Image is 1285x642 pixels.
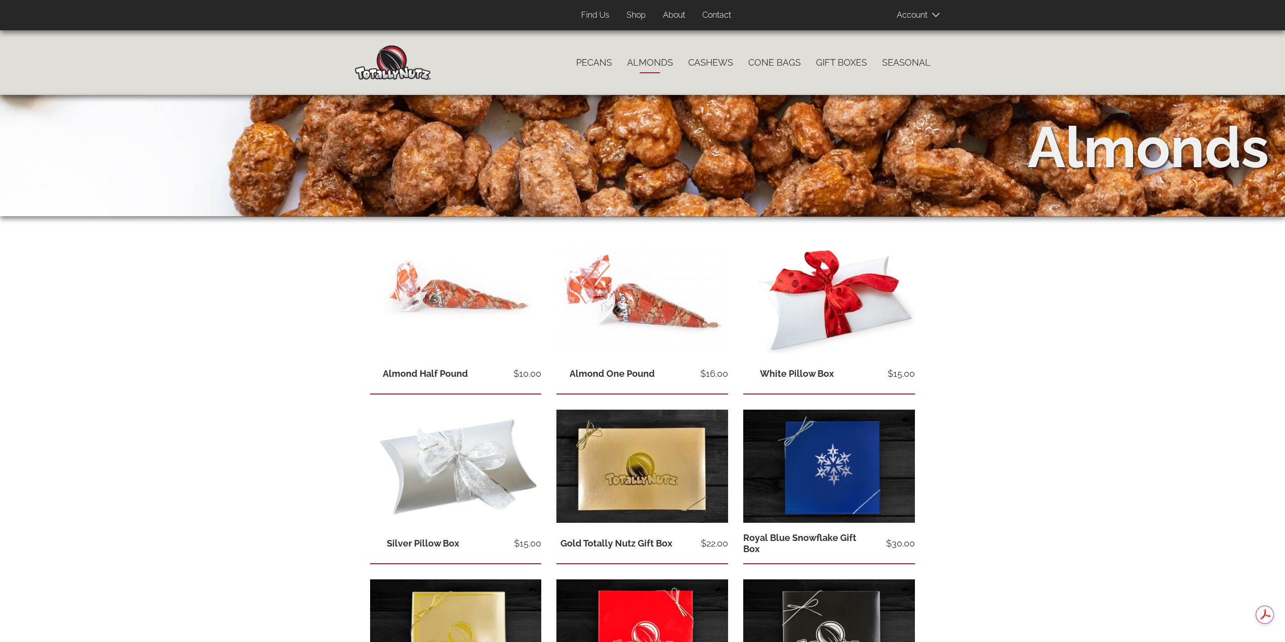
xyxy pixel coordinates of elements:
[875,52,938,73] a: Seasonal
[355,45,431,80] img: Home
[383,368,468,379] a: Almond Half Pound
[743,532,856,554] a: Royal Blue Snowflake Gift Box
[655,6,693,25] a: About
[556,240,728,353] img: one pound of cinnamon-sugar glazed almonds inside a red and clear Totally Nutz poly bag
[387,538,459,549] a: Silver Pillow Box
[370,410,542,524] img: Silver pillow white background
[560,538,673,549] a: Gold Totally Nutz Gift Box
[808,52,875,73] a: Gift Boxes
[743,410,915,524] img: royal-blue-snowflake-box-black-background.jpg
[620,52,681,73] a: Almonds
[569,52,620,73] a: Pecans
[556,410,728,527] img: medium gold totally nutz gift box
[695,6,739,25] a: Contact
[1027,107,1269,188] div: Almonds
[681,52,741,73] a: Cashews
[760,368,834,379] a: White Pillow Box
[574,6,617,25] a: Find Us
[370,240,542,353] img: half pound of cinnamon-sugar glazed almonds inside a red and clear Totally Nutz poly bag
[741,52,808,73] a: Cone Bags
[743,240,915,355] img: white pillow box
[570,368,655,379] a: Almond One Pound
[619,6,653,25] a: Shop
